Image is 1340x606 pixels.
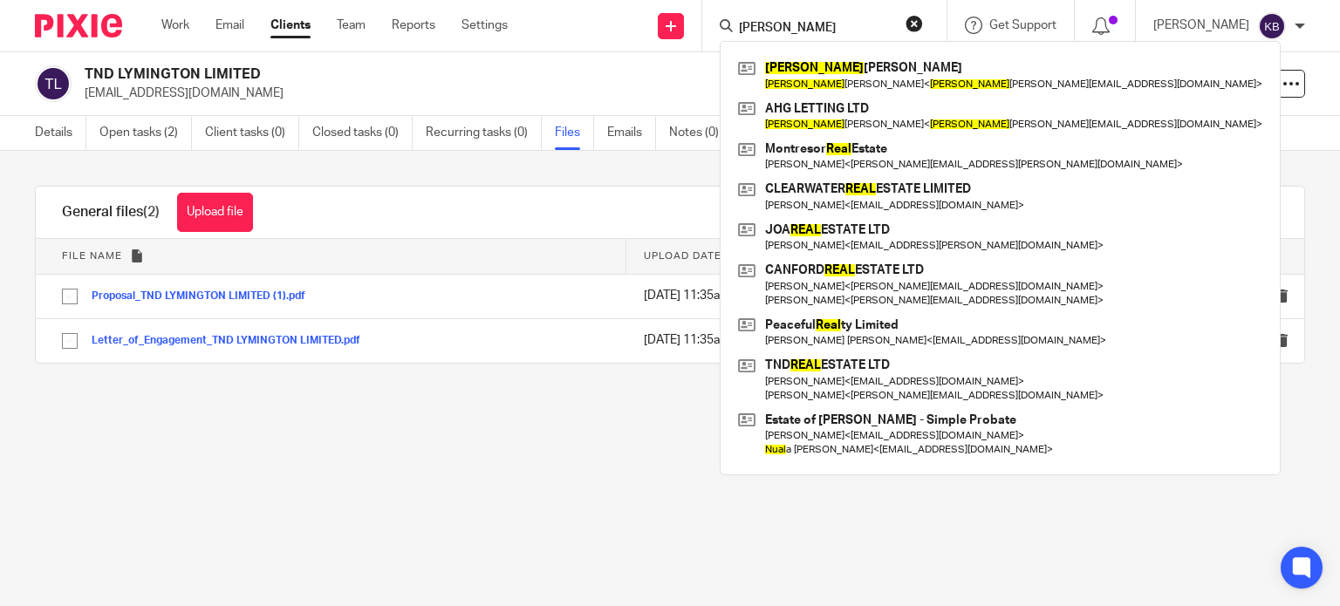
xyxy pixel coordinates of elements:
a: Files [555,116,594,150]
a: Details [35,116,86,150]
a: Email [215,17,244,34]
a: Reports [392,17,435,34]
a: Settings [461,17,508,34]
button: Proposal_TND LYMINGTON LIMITED (1).pdf [92,290,318,303]
a: Client tasks (0) [205,116,299,150]
a: Emails [607,116,656,150]
input: Search [737,21,894,37]
img: svg%3E [35,65,72,102]
h1: General files [62,203,160,221]
button: Letter_of_Engagement_TND LYMINGTON LIMITED.pdf [92,335,373,347]
img: Pixie [35,14,122,37]
a: Open tasks (2) [99,116,192,150]
p: [EMAIL_ADDRESS][DOMAIN_NAME] [85,85,1068,102]
a: Team [337,17,366,34]
a: Notes (0) [669,116,733,150]
input: Select [53,280,86,313]
a: Recurring tasks (0) [426,116,542,150]
span: Get Support [989,19,1056,31]
span: File name [62,251,122,261]
a: Clients [270,17,311,34]
img: svg%3E [1258,12,1286,40]
p: [PERSON_NAME] [1153,17,1249,34]
a: Work [161,17,189,34]
span: (2) [143,205,160,219]
button: Clear [906,15,923,32]
span: Upload date [644,251,721,261]
input: Select [53,324,86,357]
button: Upload file [177,193,253,232]
p: [DATE] 11:35am [644,331,809,349]
p: [DATE] 11:35am [644,287,809,304]
h2: TND LYMINGTON LIMITED [85,65,872,84]
a: Closed tasks (0) [312,116,413,150]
